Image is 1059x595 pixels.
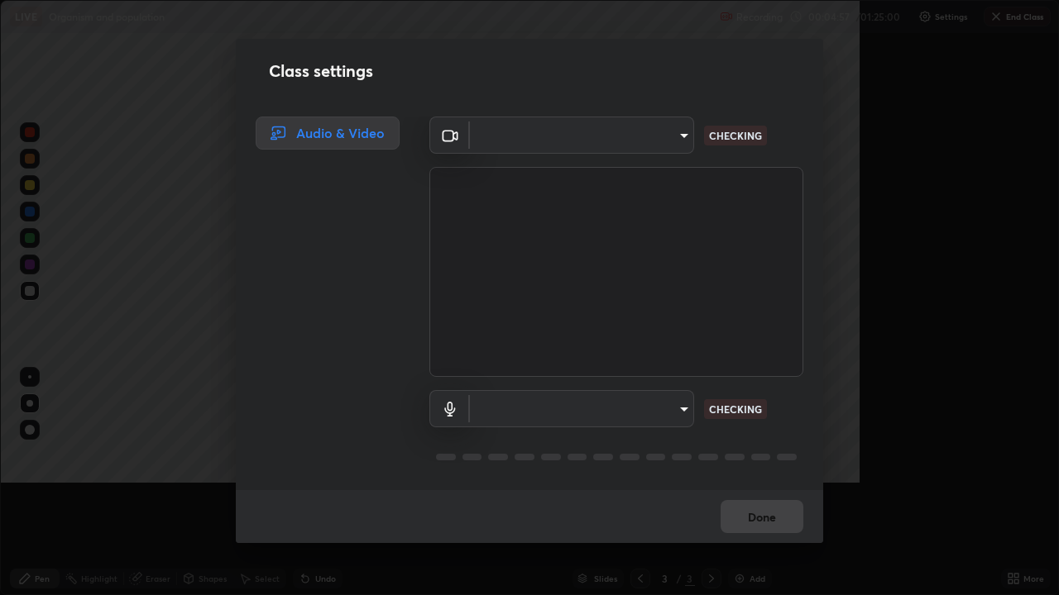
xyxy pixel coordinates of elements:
[709,128,762,143] p: CHECKING
[709,402,762,416] p: CHECKING
[256,117,400,150] div: Audio & Video
[470,117,694,154] div: ​
[470,390,694,427] div: ​
[269,59,373,83] h2: Class settings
